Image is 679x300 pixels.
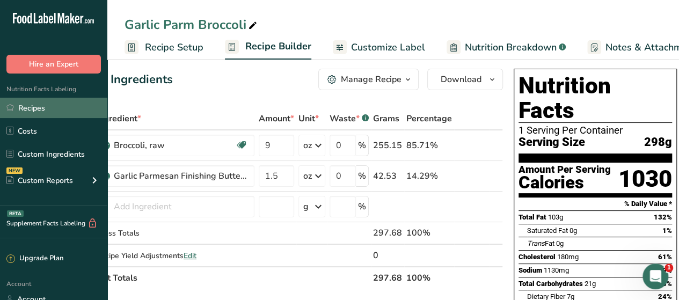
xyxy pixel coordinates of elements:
span: Unit [298,112,319,125]
span: Sodium [519,266,542,274]
span: Saturated Fat [527,226,568,235]
span: Grams [373,112,399,125]
span: Fat [527,239,554,247]
span: 21g [585,280,596,288]
span: Amount [259,112,294,125]
div: 255.15 [373,139,402,152]
span: 1 [665,264,673,272]
div: Add Ingredients [85,71,173,89]
span: Serving Size [519,136,585,149]
div: Gross Totals [96,228,254,239]
span: 61% [658,253,672,261]
i: Trans [527,239,545,247]
span: 298g [644,136,672,149]
span: 0g [556,239,564,247]
a: Recipe Builder [225,34,311,60]
span: Total Fat [519,213,546,221]
th: 297.68 [371,266,404,289]
div: 1030 [618,165,672,193]
div: 42.53 [373,170,402,182]
span: Cholesterol [519,253,556,261]
section: % Daily Value * [519,197,672,210]
div: 297.68 [373,226,402,239]
div: oz [303,170,312,182]
span: 103g [548,213,563,221]
span: 0g [570,226,577,235]
button: Hire an Expert [6,55,101,74]
h1: Nutrition Facts [519,74,672,123]
button: Manage Recipe [318,69,419,90]
div: 0 [373,249,402,262]
span: Recipe Setup [145,40,203,55]
div: 14.29% [406,170,452,182]
span: Recipe Builder [245,39,311,54]
input: Add Ingredient [96,196,254,217]
div: Recipe Yield Adjustments [96,250,254,261]
span: Download [441,73,481,86]
span: Ingredient [96,112,141,125]
a: Nutrition Breakdown [447,35,566,60]
span: 1130mg [544,266,569,274]
div: Manage Recipe [341,73,401,86]
span: Total Carbohydrates [519,280,583,288]
span: 180mg [557,253,579,261]
div: oz [303,139,312,152]
span: 132% [654,213,672,221]
span: Nutrition Breakdown [465,40,557,55]
div: Garlic Parmesan Finishing Butter - Dollops [114,170,248,182]
a: Customize Label [333,35,425,60]
div: 1 Serving Per Container [519,125,672,136]
div: NEW [6,167,23,174]
div: Amount Per Serving [519,165,611,175]
div: 85.71% [406,139,452,152]
a: Recipe Setup [125,35,203,60]
span: Edit [184,251,196,261]
button: Download [427,69,503,90]
span: Percentage [406,112,452,125]
th: Net Totals [94,266,371,289]
div: BETA [7,210,24,217]
span: Customize Label [351,40,425,55]
div: Calories [519,175,611,191]
div: g [303,200,309,213]
div: Garlic Parm Broccoli [125,15,259,34]
th: 100% [404,266,454,289]
div: Upgrade Plan [6,253,63,264]
iframe: Intercom live chat [643,264,668,289]
div: Custom Reports [6,175,73,186]
span: 1% [662,226,672,235]
div: Waste [330,112,369,125]
div: Broccoli, raw [114,139,235,152]
div: 100% [406,226,452,239]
